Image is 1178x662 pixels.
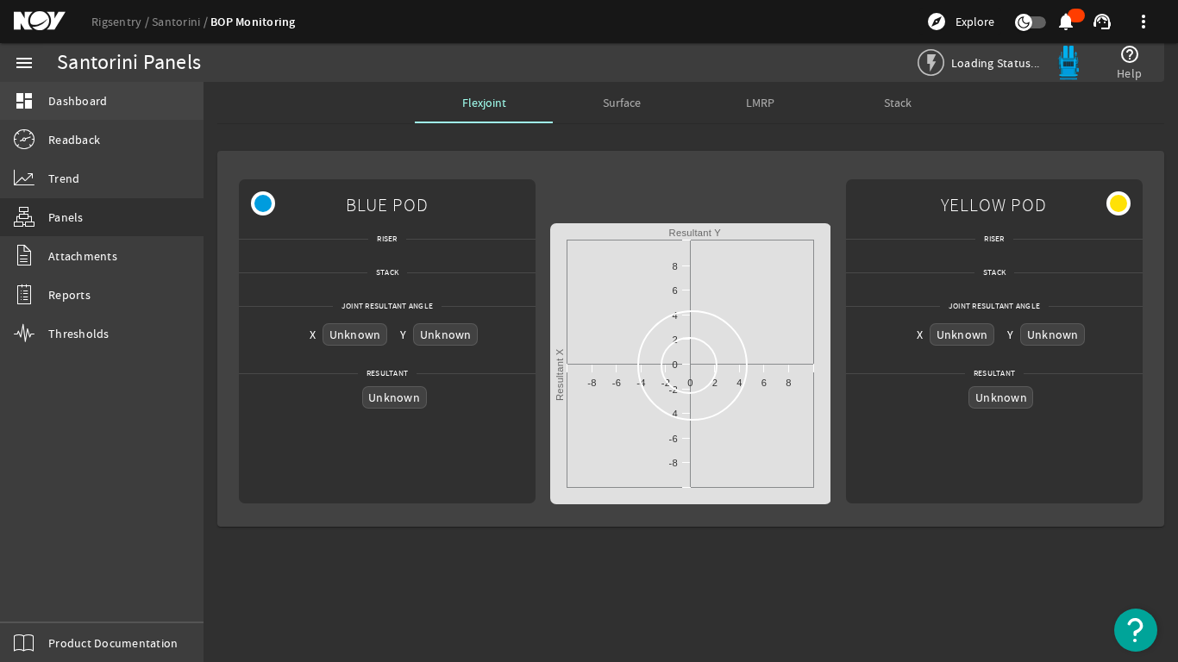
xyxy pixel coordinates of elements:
text: -6 [669,434,678,444]
button: Open Resource Center [1114,609,1157,652]
span: Dashboard [48,92,107,109]
span: Readback [48,131,100,148]
text: -8 [669,458,678,468]
span: Product Documentation [48,634,178,652]
mat-icon: notifications [1056,11,1076,32]
span: BLUE POD [346,185,429,224]
span: Joint Resultant Angle [940,297,1049,315]
button: more_vert [1123,1,1164,42]
div: Unknown [413,323,478,345]
span: YELLOW POD [941,185,1047,224]
span: Joint Resultant Angle [333,297,442,315]
div: X [310,326,316,343]
span: Stack [974,264,1014,281]
mat-icon: dashboard [14,91,34,111]
text: Resultant X [555,348,565,401]
text: 6 [761,378,767,388]
span: LMRP [746,97,774,109]
text: 4 [673,310,678,321]
text: Resultant Y [669,228,722,238]
text: -6 [612,378,621,388]
span: Help [1117,65,1142,82]
span: Stack [884,97,912,109]
div: Santorini Panels [57,54,201,72]
mat-icon: menu [14,53,34,73]
span: Loading Status... [951,55,1039,71]
span: Riser [975,230,1012,247]
span: Surface [603,97,641,109]
a: BOP Monitoring [210,14,296,30]
a: Rigsentry [91,14,152,29]
mat-icon: explore [926,11,947,32]
div: Unknown [930,323,994,345]
span: Flexjoint [462,97,506,109]
span: Trend [48,170,79,187]
div: Unknown [323,323,387,345]
span: Riser [368,230,405,247]
span: Attachments [48,247,117,265]
text: 8 [673,261,678,272]
a: Santorini [152,14,210,29]
span: Thresholds [48,325,110,342]
div: X [917,326,923,343]
text: 8 [786,378,791,388]
span: Explore [956,13,994,30]
text: 6 [673,285,678,296]
div: Unknown [968,386,1033,408]
div: Y [1007,326,1013,343]
div: Y [400,326,406,343]
span: Resultant [358,365,417,382]
mat-icon: support_agent [1092,11,1112,32]
img: Bluepod.svg [1051,46,1086,80]
span: Panels [48,209,84,226]
div: Unknown [1020,323,1085,345]
text: -8 [587,378,596,388]
span: Stack [367,264,407,281]
text: -4 [636,378,645,388]
span: Reports [48,286,91,303]
span: Resultant [965,365,1024,382]
mat-icon: help_outline [1119,44,1140,65]
div: Unknown [362,386,427,408]
button: Explore [919,8,1001,35]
